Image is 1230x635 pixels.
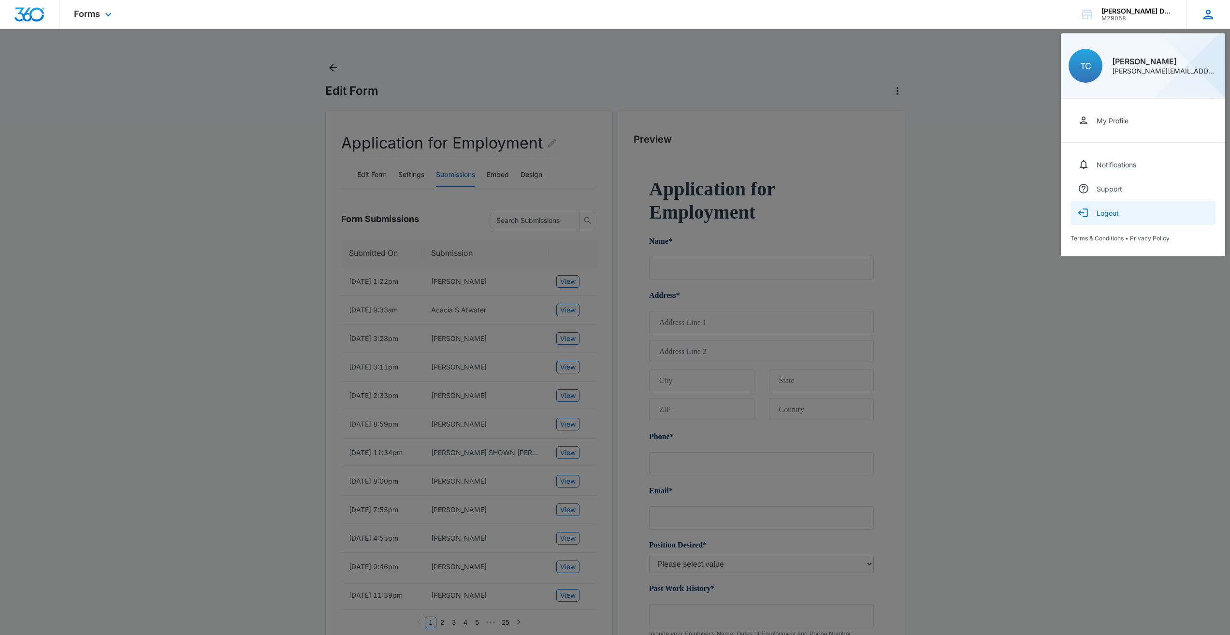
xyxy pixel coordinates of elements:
[1097,185,1122,193] div: Support
[1080,61,1091,71] span: TC
[1101,15,1172,22] div: account id
[1071,235,1124,242] a: Terms & Conditions
[1097,117,1129,125] div: My Profile
[10,602,53,613] label: [DATE] (AM)
[1071,108,1216,133] a: My Profile
[1071,152,1216,177] a: Notifications
[74,9,100,19] span: Forms
[1071,235,1216,242] div: •
[120,221,225,244] input: Country
[1071,201,1216,225] button: Logout
[120,192,225,215] input: State
[1112,58,1217,65] div: [PERSON_NAME]
[1097,209,1119,217] div: Logout
[1071,177,1216,201] a: Support
[1130,235,1170,242] a: Privacy Policy
[10,617,53,629] label: [DATE] (PM)
[1101,7,1172,15] div: account name
[1112,68,1217,74] div: [PERSON_NAME][EMAIL_ADDRESS][PERSON_NAME][DOMAIN_NAME]
[1097,161,1136,169] div: Notifications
